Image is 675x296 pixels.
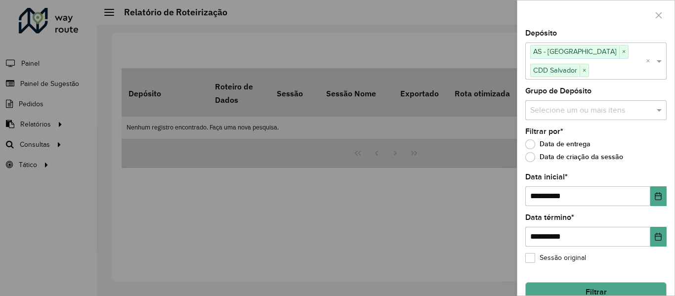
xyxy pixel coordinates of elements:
span: × [580,65,589,77]
button: Escolha a data [650,227,667,247]
span: CDD Salvador [531,64,580,76]
span: × [619,46,628,58]
span: Clear all [646,55,654,67]
font: Data de entrega [540,140,591,148]
span: AS - [GEOGRAPHIC_DATA] [531,45,619,57]
font: Sessão original [540,254,586,261]
font: Filtrar [586,288,607,296]
font: Filtrar por [525,127,560,135]
font: Data inicial [525,172,565,181]
font: Grupo de Depósito [525,86,591,95]
font: Data término [525,213,571,221]
font: Data de criação da sessão [540,153,623,161]
font: Depósito [525,29,557,37]
button: Escolha a data [650,186,667,206]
